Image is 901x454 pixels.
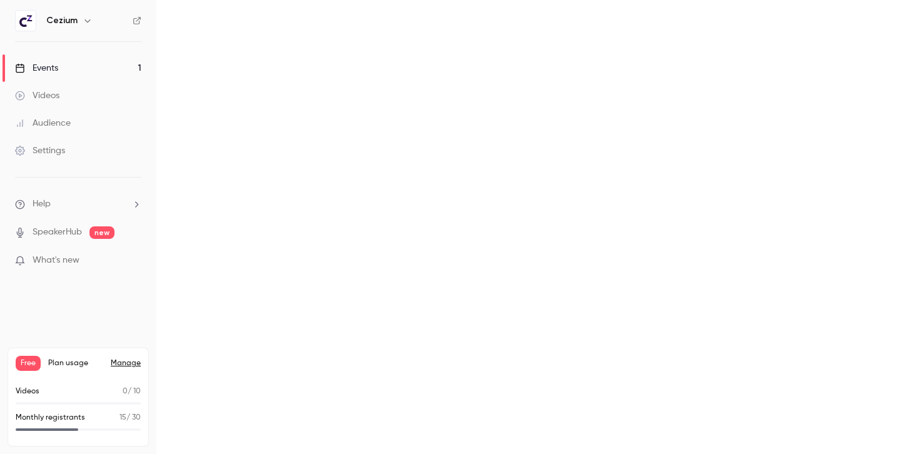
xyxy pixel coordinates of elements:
span: new [89,226,115,239]
p: / 30 [120,412,141,423]
div: Videos [15,89,59,102]
a: SpeakerHub [33,226,82,239]
h6: Cezium [46,14,78,27]
p: / 10 [123,386,141,397]
a: Manage [111,358,141,368]
span: Free [16,356,41,371]
div: Audience [15,117,71,129]
p: Monthly registrants [16,412,85,423]
li: help-dropdown-opener [15,198,141,211]
span: 15 [120,414,126,421]
span: Plan usage [48,358,103,368]
p: Videos [16,386,39,397]
span: 0 [123,388,128,395]
div: Settings [15,144,65,157]
img: Cezium [16,11,36,31]
div: Events [15,62,58,74]
span: Help [33,198,51,211]
span: What's new [33,254,79,267]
